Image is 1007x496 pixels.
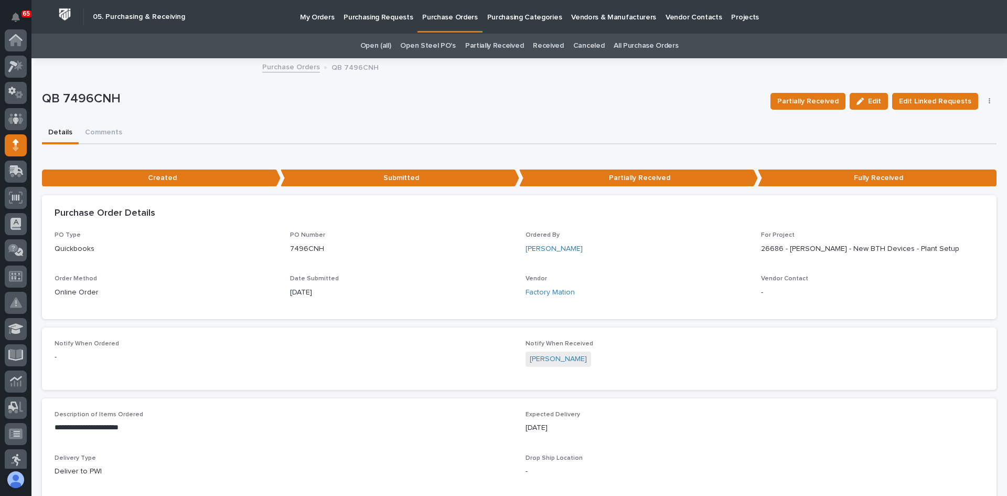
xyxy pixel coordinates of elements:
span: Edit Linked Requests [899,95,971,108]
p: 7496CNH [290,244,513,255]
p: - [526,466,984,477]
a: All Purchase Orders [614,34,678,58]
p: Fully Received [758,170,997,187]
p: Online Order [55,287,277,298]
span: Vendor Contact [761,276,808,282]
a: [PERSON_NAME] [526,244,583,255]
button: Comments [79,122,128,144]
button: Notifications [5,6,27,28]
p: Created [42,170,281,187]
h2: 05. Purchasing & Receiving [93,13,185,22]
span: For Project [761,232,795,238]
a: Open Steel PO's [400,34,455,58]
p: QB 7496CNH [42,91,762,107]
p: Submitted [281,170,519,187]
img: Workspace Logo [55,5,74,24]
p: QB 7496CNH [331,61,379,72]
span: Order Method [55,276,97,282]
p: - [55,352,513,363]
span: PO Number [290,232,325,238]
span: Partially Received [777,95,839,108]
a: Canceled [573,34,605,58]
p: Partially Received [519,170,758,187]
button: Partially Received [770,93,845,110]
a: [PERSON_NAME] [530,354,587,365]
h2: Purchase Order Details [55,208,155,219]
span: Vendor [526,276,547,282]
span: Drop Ship Location [526,455,583,461]
a: Purchase Orders [262,60,320,72]
button: Edit [850,93,888,110]
a: Open (all) [360,34,391,58]
p: [DATE] [290,287,513,298]
a: Partially Received [465,34,523,58]
span: Description of Items Ordered [55,411,143,418]
button: Edit Linked Requests [892,93,978,110]
p: 26686 - [PERSON_NAME] - New BTH Devices - Plant Setup [761,244,984,255]
span: Edit [868,97,881,106]
button: Details [42,122,79,144]
p: - [761,287,984,298]
span: Expected Delivery [526,411,580,418]
button: users-avatar [5,469,27,491]
a: Received [533,34,564,58]
span: PO Type [55,232,81,238]
span: Delivery Type [55,455,96,461]
span: Date Submitted [290,276,339,282]
a: Factory Mation [526,287,575,298]
div: Notifications65 [13,13,27,29]
p: [DATE] [526,423,984,434]
span: Notify When Ordered [55,341,119,347]
p: Deliver to PWI [55,466,513,477]
span: Ordered By [526,232,560,238]
p: Quickbooks [55,244,277,255]
span: Notify When Received [526,341,593,347]
p: 65 [23,10,30,17]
